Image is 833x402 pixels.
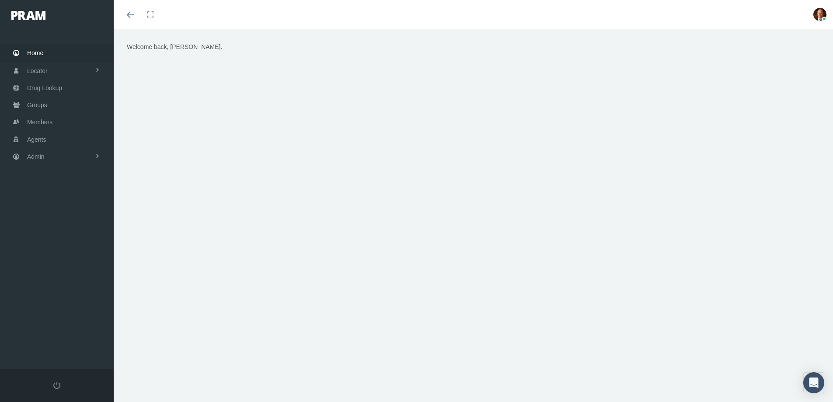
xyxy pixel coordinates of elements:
[27,131,46,148] span: Agents
[803,372,824,393] div: Open Intercom Messenger
[27,80,62,96] span: Drug Lookup
[27,45,43,61] span: Home
[11,11,45,20] img: PRAM_20_x_78.png
[127,43,222,50] span: Welcome back, [PERSON_NAME].
[27,114,52,130] span: Members
[27,148,45,165] span: Admin
[813,8,826,21] img: S_Profile_Picture_693.jpg
[27,63,48,79] span: Locator
[27,97,47,113] span: Groups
